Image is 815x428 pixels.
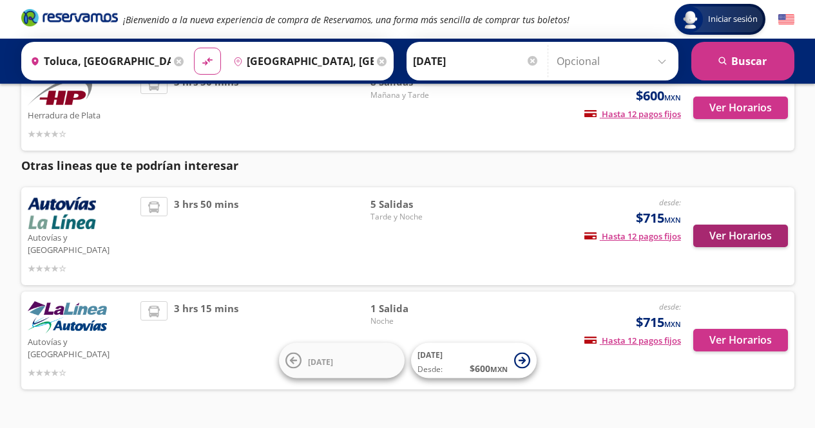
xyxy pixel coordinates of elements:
[703,13,763,26] span: Iniciar sesión
[228,45,374,77] input: Buscar Destino
[25,45,171,77] input: Buscar Origen
[123,14,570,26] em: ¡Bienvenido a la nueva experiencia de compra de Reservamos, una forma más sencilla de comprar tus...
[693,329,788,351] button: Ver Horarios
[413,45,539,77] input: Elegir Fecha
[470,362,508,375] span: $ 600
[693,225,788,247] button: Ver Horarios
[21,8,118,27] i: Brand Logo
[370,89,461,101] span: Mañana y Tarde
[693,97,788,119] button: Ver Horarios
[636,209,681,228] span: $715
[417,349,443,360] span: [DATE]
[417,364,443,375] span: Desde:
[584,335,681,346] span: Hasta 12 pagos fijos
[557,45,672,77] input: Opcional
[584,108,681,120] span: Hasta 12 pagos fijos
[370,315,461,327] span: Noche
[174,197,238,275] span: 3 hrs 50 mins
[778,12,794,28] button: English
[28,107,135,122] p: Herradura de Plata
[28,229,135,257] p: Autovías y [GEOGRAPHIC_DATA]
[28,197,96,229] img: Autovías y La Línea
[664,215,681,225] small: MXN
[174,301,238,380] span: 3 hrs 15 mins
[370,211,461,223] span: Tarde y Noche
[659,197,681,208] em: desde:
[659,301,681,312] em: desde:
[636,86,681,106] span: $600
[664,319,681,329] small: MXN
[28,301,107,333] img: Autovías y La Línea
[28,75,92,107] img: Herradura de Plata
[691,42,794,80] button: Buscar
[308,356,333,367] span: [DATE]
[279,343,405,378] button: [DATE]
[370,197,461,212] span: 5 Salidas
[636,313,681,332] span: $715
[664,93,681,102] small: MXN
[28,333,135,361] p: Autovías y [GEOGRAPHIC_DATA]
[174,75,238,141] span: 3 hrs 50 mins
[21,157,794,174] p: Otras lineas que te podrían interesar
[411,343,537,378] button: [DATE]Desde:$600MXN
[370,301,461,316] span: 1 Salida
[490,364,508,374] small: MXN
[584,230,681,242] span: Hasta 12 pagos fijos
[21,8,118,31] a: Brand Logo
